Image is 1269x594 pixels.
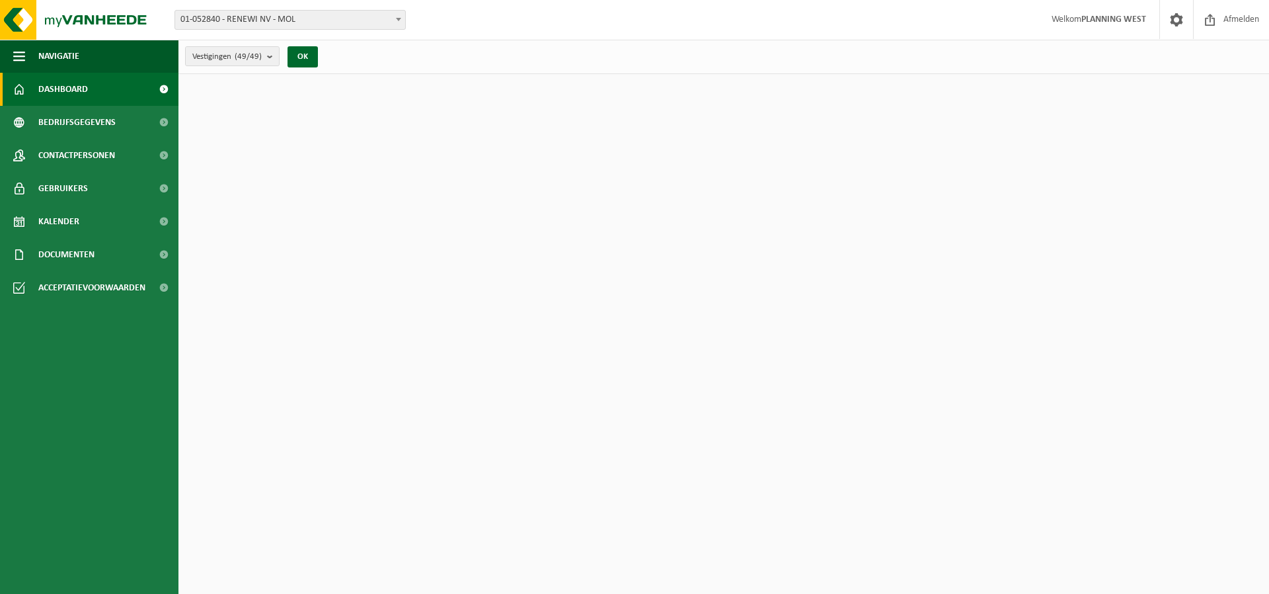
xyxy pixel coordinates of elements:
[174,10,406,30] span: 01-052840 - RENEWI NV - MOL
[38,271,145,304] span: Acceptatievoorwaarden
[235,52,262,61] count: (49/49)
[288,46,318,67] button: OK
[38,73,88,106] span: Dashboard
[38,172,88,205] span: Gebruikers
[38,106,116,139] span: Bedrijfsgegevens
[38,205,79,238] span: Kalender
[38,40,79,73] span: Navigatie
[38,139,115,172] span: Contactpersonen
[192,47,262,67] span: Vestigingen
[185,46,280,66] button: Vestigingen(49/49)
[175,11,405,29] span: 01-052840 - RENEWI NV - MOL
[1081,15,1146,24] strong: PLANNING WEST
[38,238,95,271] span: Documenten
